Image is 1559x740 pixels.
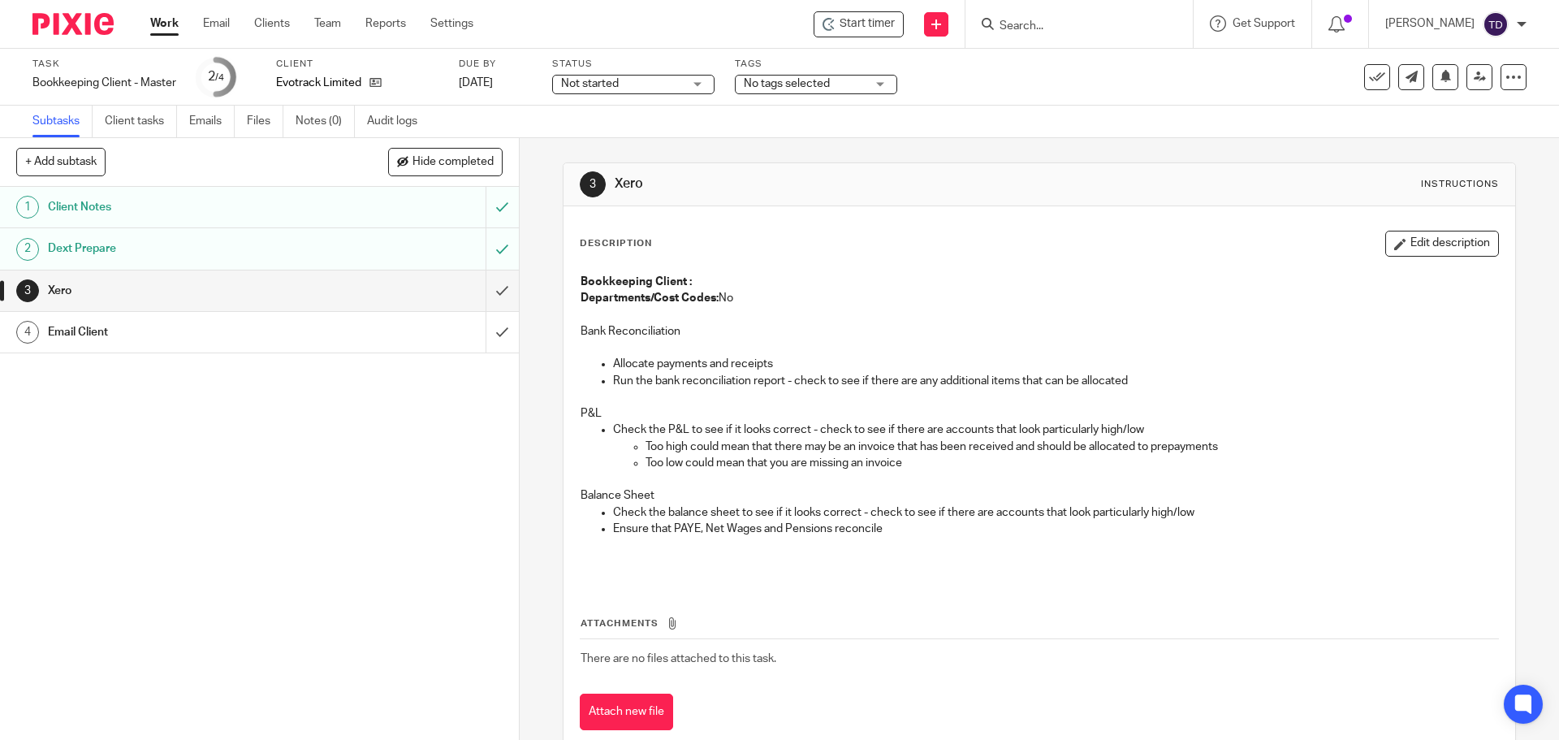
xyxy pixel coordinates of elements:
a: Subtasks [32,106,93,137]
p: Bank Reconciliation [581,323,1497,340]
span: Attachments [581,619,659,628]
span: Not started [561,78,619,89]
p: Ensure that PAYE, Net Wages and Pensions reconcile [613,521,1497,537]
img: svg%3E [1483,11,1509,37]
button: + Add subtask [16,148,106,175]
input: Search [998,19,1144,34]
h1: Client Notes [48,195,329,219]
div: 3 [16,279,39,302]
label: Tags [735,58,897,71]
div: Instructions [1421,178,1499,191]
div: 2 [16,238,39,261]
p: P&L [581,405,1497,422]
div: 4 [16,321,39,344]
h1: Xero [615,175,1074,193]
p: Check the P&L to see if it looks correct - check to see if there are accounts that look particula... [613,422,1497,438]
label: Due by [459,58,532,71]
div: Bookkeeping Client - Master [32,75,176,91]
span: Start timer [840,15,895,32]
a: Files [247,106,283,137]
a: Settings [430,15,473,32]
h1: Dext Prepare [48,236,329,261]
div: Evotrack Limited - Bookkeeping Client - Master [814,11,904,37]
p: [PERSON_NAME] [1385,15,1475,32]
p: Too high could mean that there may be an invoice that has been received and should be allocated t... [646,439,1497,455]
div: 3 [580,171,606,197]
p: Too low could mean that you are missing an invoice [646,455,1497,471]
p: Run the bank reconciliation report - check to see if there are any additional items that can be a... [613,373,1497,389]
p: Evotrack Limited [276,75,361,91]
a: Emails [189,106,235,137]
p: No [581,290,1497,306]
h1: Email Client [48,320,329,344]
p: Check the balance sheet to see if it looks correct - check to see if there are accounts that look... [613,504,1497,521]
img: Pixie [32,13,114,35]
div: 2 [208,67,224,86]
span: [DATE] [459,77,493,89]
span: There are no files attached to this task. [581,653,776,664]
a: Client tasks [105,106,177,137]
a: Reports [365,15,406,32]
span: Get Support [1233,18,1295,29]
a: Email [203,15,230,32]
strong: Bookkeeping Client : [581,276,692,288]
a: Clients [254,15,290,32]
a: Audit logs [367,106,430,137]
button: Attach new file [580,694,673,730]
a: Work [150,15,179,32]
strong: Departments/Cost Codes: [581,292,719,304]
span: No tags selected [744,78,830,89]
p: Balance Sheet [581,487,1497,504]
label: Task [32,58,176,71]
a: Team [314,15,341,32]
button: Edit description [1385,231,1499,257]
a: Notes (0) [296,106,355,137]
button: Hide completed [388,148,503,175]
h1: Xero [48,279,329,303]
label: Client [276,58,438,71]
span: Hide completed [412,156,494,169]
div: 1 [16,196,39,219]
small: /4 [215,73,224,82]
p: Allocate payments and receipts [613,356,1497,372]
label: Status [552,58,715,71]
p: Description [580,237,652,250]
